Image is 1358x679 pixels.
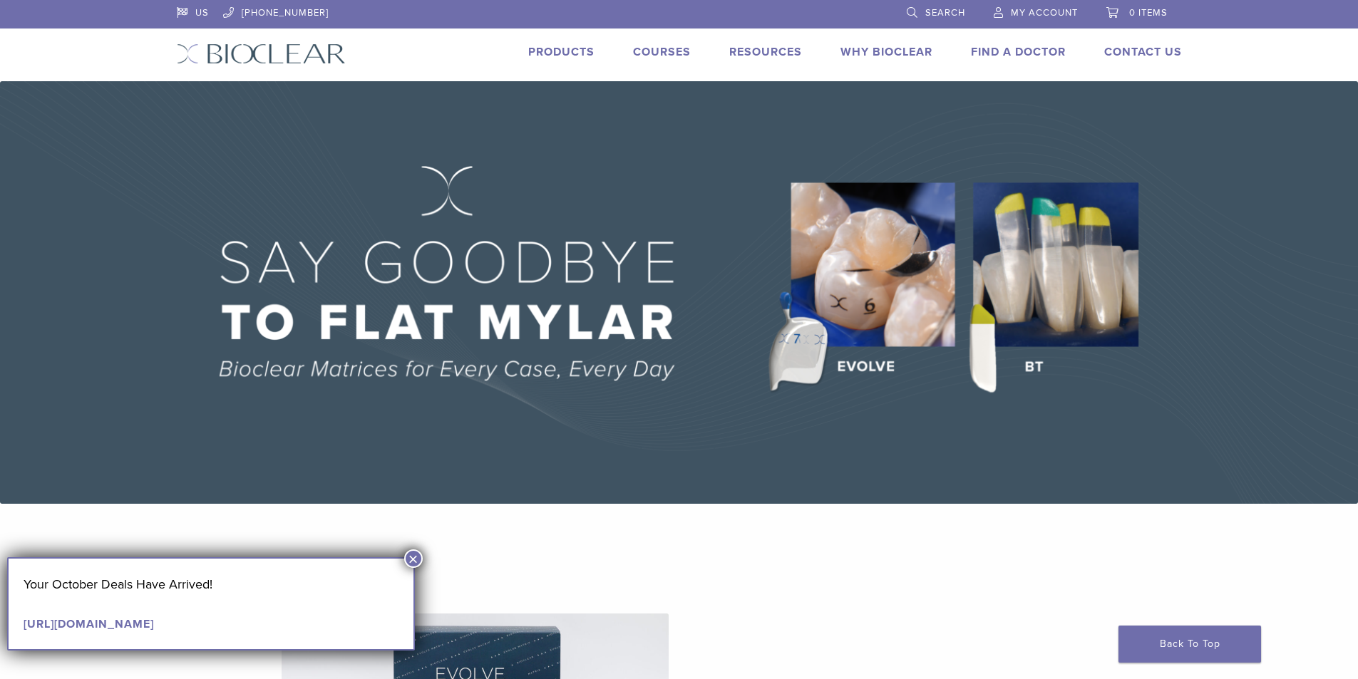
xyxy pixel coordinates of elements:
a: Products [528,45,595,59]
a: Find A Doctor [971,45,1066,59]
a: Back To Top [1118,626,1261,663]
a: Courses [633,45,691,59]
a: Resources [729,45,802,59]
button: Close [404,549,423,568]
a: Why Bioclear [840,45,932,59]
span: Search [925,7,965,19]
a: Contact Us [1104,45,1182,59]
span: My Account [1011,7,1078,19]
a: [URL][DOMAIN_NAME] [24,617,154,631]
p: Your October Deals Have Arrived! [24,574,398,595]
img: Bioclear [177,43,346,64]
span: 0 items [1129,7,1168,19]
